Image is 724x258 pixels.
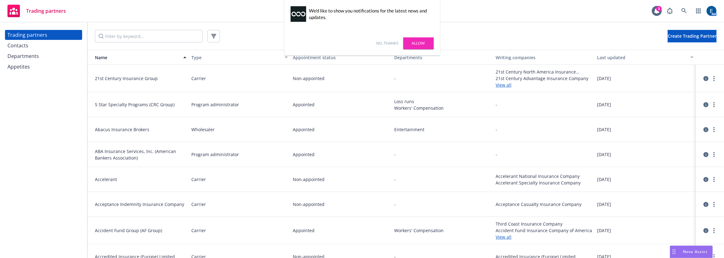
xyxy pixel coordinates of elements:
span: 21st Century Insurance Group [95,75,186,82]
a: circleInformation [702,126,710,133]
button: Appointment status [290,50,392,65]
div: Drag to move [670,246,678,258]
span: Accident Fund Group (AF Group) [95,227,186,234]
span: Third Coast Insurance Company [496,221,592,227]
span: Carrier [191,75,206,82]
span: Entertainment [394,126,491,133]
span: Appointed [293,151,315,158]
span: Non-appointed [293,75,325,82]
div: Departments [7,51,39,61]
a: Trading partners [5,30,82,40]
a: circleInformation [702,227,710,234]
a: circleInformation [702,176,710,183]
div: Last updated [597,54,687,61]
a: more [710,176,718,183]
div: Departments [394,54,491,61]
span: Accident Fund Insurance Company of America [496,227,592,234]
a: Search [678,5,690,17]
span: - [496,151,497,158]
div: Trading partners [7,30,47,40]
div: Contacts [7,41,28,50]
span: [DATE] [597,201,611,208]
button: Name [87,50,189,65]
a: View all [496,82,592,88]
button: Create Trading Partner [668,30,717,42]
a: more [710,126,718,133]
span: Workers' Compensation [394,105,491,111]
span: - [394,176,396,183]
a: Report a Bug [664,5,676,17]
a: Allow [403,37,434,49]
div: Appointment status [293,54,389,61]
span: Non-appointed [293,201,325,208]
span: Accelerant Specialty Insurance Company [496,179,592,186]
span: Carrier [191,176,206,183]
a: Trading partners [5,2,68,20]
button: Type [189,50,290,65]
span: Accelerant [95,176,186,183]
button: Last updated [595,50,696,65]
a: Departments [5,51,82,61]
a: View all [496,234,592,240]
a: Contacts [5,41,82,50]
span: Create Trading Partner [668,33,717,39]
button: Departments [392,50,493,65]
a: more [710,201,718,208]
span: Acceptance Casualty Insurance Company [496,201,592,208]
div: Name [90,54,180,61]
span: Nova Assist [683,249,708,254]
span: - [394,75,396,82]
span: [DATE] [597,176,611,183]
button: Writing companies [493,50,595,65]
span: Appointed [293,126,315,133]
span: 21st Century Advantage Insurance Company [496,75,592,82]
a: No, thanks [376,41,399,46]
span: Non-appointed [293,176,325,183]
button: Nova Assist [670,246,713,258]
span: Program administrator [191,101,239,108]
span: Appointed [293,227,315,234]
span: 21st Century North America Insurance Company [496,69,592,75]
span: - [394,151,396,158]
span: Trading partners [26,8,66,13]
span: - [394,201,396,208]
span: Acceptance Indemnity Insurance Company [95,201,186,208]
div: 3 [656,6,662,12]
span: Workers' Compensation [394,227,491,234]
span: Loss runs [394,98,491,105]
a: more [710,75,718,82]
a: more [710,151,718,158]
img: photo [707,6,717,16]
span: Carrier [191,201,206,208]
span: Abacus Insurance Brokers [95,126,186,133]
a: Switch app [692,5,705,17]
a: circleInformation [702,201,710,208]
a: more [710,227,718,234]
span: Program administrator [191,151,239,158]
span: [DATE] [597,75,611,82]
span: Carrier [191,227,206,234]
a: circleInformation [702,151,710,158]
span: - [496,101,497,108]
a: circleInformation [702,101,710,108]
span: - [496,126,497,133]
div: Appetites [7,62,30,72]
a: more [710,101,718,108]
span: [DATE] [597,227,611,234]
div: Writing companies [496,54,592,61]
span: 5 Star Specialty Programs (CRC Group) [95,101,186,108]
a: Appetites [5,62,82,72]
span: [DATE] [597,126,611,133]
span: Appointed [293,101,315,108]
span: Accelerant National Insurance Company [496,173,592,179]
div: Type [191,54,281,61]
span: Wholesaler [191,126,215,133]
a: circleInformation [702,75,710,82]
span: [DATE] [597,151,611,158]
span: [DATE] [597,101,611,108]
span: ABA Insurance Services, Inc. (American Bankers Association) [95,148,186,161]
div: We'd like to show you notifications for the latest news and updates. [309,7,431,21]
input: Filter by keyword... [95,30,203,42]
